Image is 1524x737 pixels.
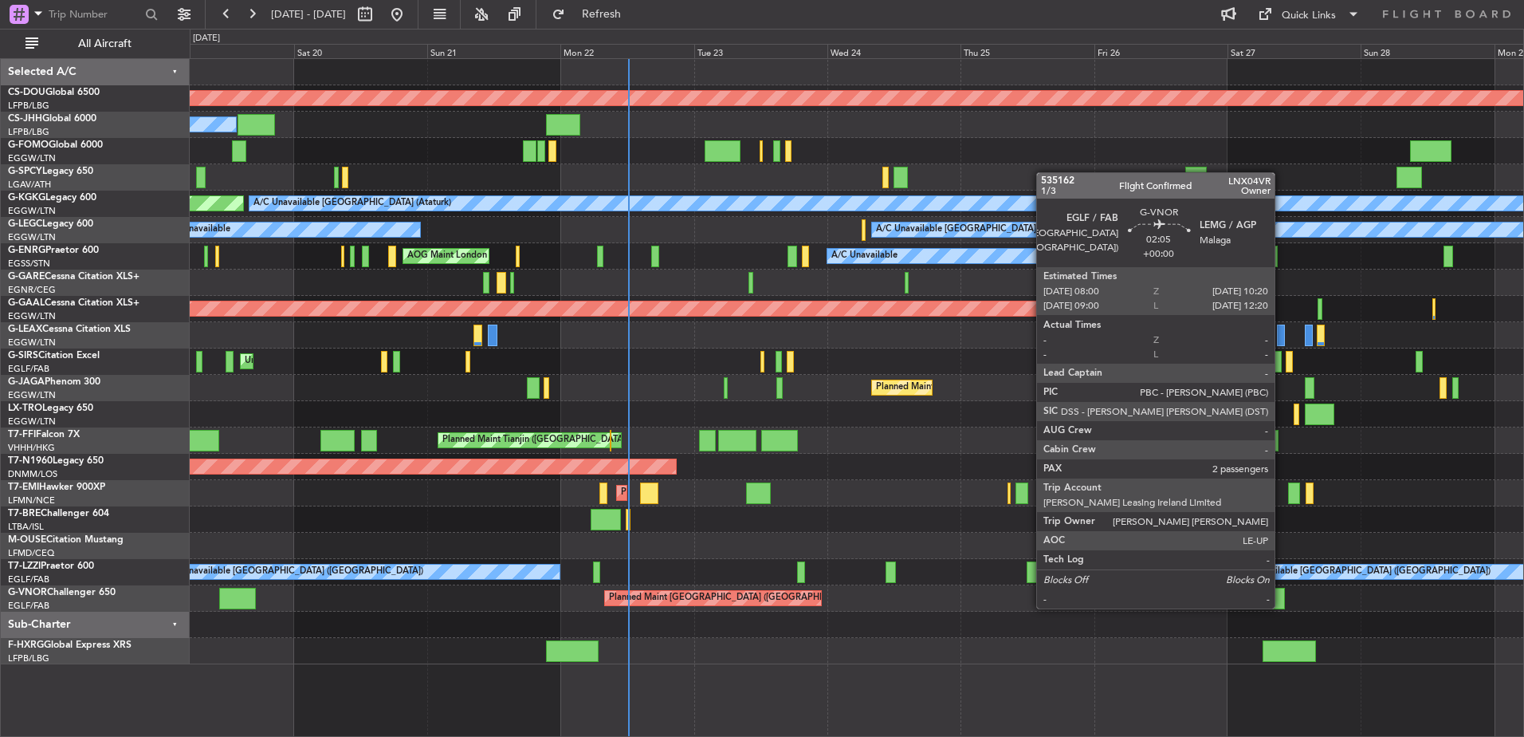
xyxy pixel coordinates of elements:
[442,428,628,452] div: Planned Maint Tianjin ([GEOGRAPHIC_DATA])
[253,191,451,215] div: A/C Unavailable [GEOGRAPHIC_DATA] (Ataturk)
[8,573,49,585] a: EGLF/FAB
[8,389,56,401] a: EGGW/LTN
[8,640,44,650] span: F-HXRG
[8,509,41,518] span: T7-BRE
[8,495,55,506] a: LFMN/NCE
[8,231,56,243] a: EGGW/LTN
[8,483,105,492] a: T7-EMIHawker 900XP
[8,535,46,545] span: M-OUSE
[407,244,586,268] div: AOG Maint London ([GEOGRAPHIC_DATA])
[160,44,293,58] div: Fri 19
[8,404,42,413] span: LX-TRO
[8,430,80,439] a: T7-FFIFalcon 7X
[8,442,55,454] a: VHHH/HKG
[8,363,49,375] a: EGLF/FAB
[8,193,96,203] a: G-KGKGLegacy 600
[41,38,168,49] span: All Aircraft
[8,246,99,255] a: G-ENRGPraetor 600
[8,205,56,217] a: EGGW/LTN
[8,88,45,97] span: CS-DOU
[427,44,560,58] div: Sun 21
[8,509,109,518] a: T7-BREChallenger 604
[8,652,49,664] a: LFPB/LBG
[271,7,346,22] span: [DATE] - [DATE]
[8,547,54,559] a: LFMD/CEQ
[8,126,49,138] a: LFPB/LBG
[609,586,860,610] div: Planned Maint [GEOGRAPHIC_DATA] ([GEOGRAPHIC_DATA])
[1227,44,1361,58] div: Sat 27
[49,2,140,26] input: Trip Number
[876,218,1135,242] div: A/C Unavailable [GEOGRAPHIC_DATA] ([GEOGRAPHIC_DATA])
[1250,2,1368,27] button: Quick Links
[8,351,100,361] a: G-SIRSCitation Excel
[8,100,49,112] a: LFPB/LBG
[1094,44,1227,58] div: Fri 26
[8,535,124,545] a: M-OUSECitation Mustang
[8,298,139,308] a: G-GAALCessna Citation XLS+
[1231,560,1491,584] div: A/C Unavailable [GEOGRAPHIC_DATA] ([GEOGRAPHIC_DATA])
[8,179,51,191] a: LGAV/ATH
[8,258,50,270] a: EGSS/STN
[8,521,44,533] a: LTBA/ISL
[8,88,100,97] a: CS-DOUGlobal 6500
[694,44,827,58] div: Tue 23
[8,430,36,439] span: T7-FFI
[831,244,898,268] div: A/C Unavailable
[560,44,693,58] div: Mon 22
[8,140,103,150] a: G-FOMOGlobal 6000
[960,44,1094,58] div: Thu 25
[8,351,38,361] span: G-SIRS
[8,246,45,255] span: G-ENRG
[8,456,104,466] a: T7-N1960Legacy 650
[621,481,773,505] div: Planned Maint [GEOGRAPHIC_DATA]
[8,377,45,387] span: G-JAGA
[568,9,635,20] span: Refresh
[8,140,49,150] span: G-FOMO
[245,349,507,373] div: Unplanned Maint [GEOGRAPHIC_DATA] ([GEOGRAPHIC_DATA])
[8,219,93,229] a: G-LEGCLegacy 600
[8,404,93,413] a: LX-TROLegacy 650
[8,377,100,387] a: G-JAGAPhenom 300
[8,284,56,296] a: EGNR/CEG
[8,114,42,124] span: CS-JHH
[8,152,56,164] a: EGGW/LTN
[8,588,47,597] span: G-VNOR
[8,114,96,124] a: CS-JHHGlobal 6000
[8,640,132,650] a: F-HXRGGlobal Express XRS
[8,193,45,203] span: G-KGKG
[8,272,139,282] a: G-GARECessna Citation XLS+
[8,325,42,334] span: G-LEAX
[8,468,57,480] a: DNMM/LOS
[8,272,45,282] span: G-GARE
[8,588,116,597] a: G-VNORChallenger 650
[8,325,131,334] a: G-LEAXCessna Citation XLS
[193,32,220,45] div: [DATE]
[8,600,49,612] a: EGLF/FAB
[827,44,960,58] div: Wed 24
[8,167,42,176] span: G-SPCY
[1361,44,1494,58] div: Sun 28
[164,560,423,584] div: A/C Unavailable [GEOGRAPHIC_DATA] ([GEOGRAPHIC_DATA])
[8,219,42,229] span: G-LEGC
[8,416,56,428] a: EGGW/LTN
[8,298,45,308] span: G-GAAL
[18,31,173,57] button: All Aircraft
[294,44,427,58] div: Sat 20
[8,167,93,176] a: G-SPCYLegacy 650
[8,337,56,349] a: EGGW/LTN
[1282,8,1336,24] div: Quick Links
[164,218,230,242] div: A/C Unavailable
[544,2,640,27] button: Refresh
[8,562,94,571] a: T7-LZZIPraetor 600
[8,310,56,322] a: EGGW/LTN
[8,562,41,571] span: T7-LZZI
[8,456,53,466] span: T7-N1960
[8,483,39,492] span: T7-EMI
[876,376,1127,400] div: Planned Maint [GEOGRAPHIC_DATA] ([GEOGRAPHIC_DATA])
